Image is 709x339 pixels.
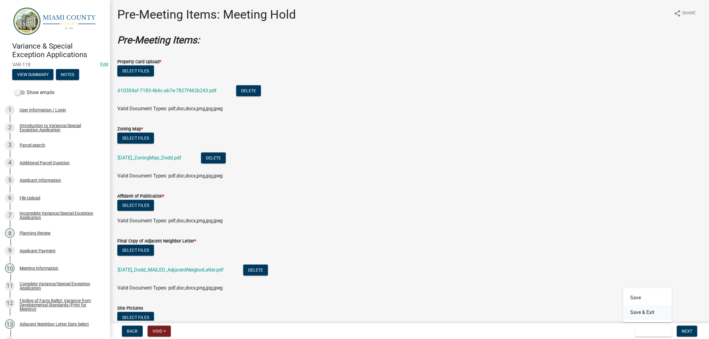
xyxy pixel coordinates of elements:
[682,10,696,17] span: Share
[117,60,161,64] label: Property Card Upload
[5,105,15,115] div: 1
[117,306,143,311] label: Site Pictures
[5,140,15,150] div: 3
[12,62,98,67] span: VAR-118
[5,319,15,329] div: 13
[117,218,223,224] span: Valid Document Types: pdf,doc,docx,png,jpg,jpeg
[117,127,143,131] label: Zoning Map
[12,69,53,80] button: View Summary
[117,7,296,22] h1: Pre-Meeting Items: Meeting Hold
[122,326,143,337] button: Back
[20,249,56,253] div: Applicant Payment
[236,85,261,96] button: Delete
[5,158,15,168] div: 4
[20,108,66,112] div: User Information / Login
[635,326,672,337] button: Save & Exit
[118,88,217,93] a: 610304af-7183-4b6c-ab7e-7827f462b243.pdf
[623,290,672,305] button: Save
[127,329,138,334] span: Back
[118,267,224,273] a: [DATE]_Dodd_MAILED_AdjacentNeigborLetter.pdf
[201,155,226,161] wm-modal-confirm: Delete Document
[201,152,226,163] button: Delete
[20,123,100,132] div: Introduction to Variance/Special Exception Application
[117,194,164,199] label: Affidavit of Publication
[674,10,681,17] i: share
[117,133,154,144] button: Select files
[117,34,200,46] strong: Pre-Meeting Items:
[15,89,54,96] label: Show emails
[117,245,154,256] button: Select files
[12,72,53,77] wm-modal-confirm: Summary
[20,231,51,235] div: Planning Review
[5,246,15,256] div: 9
[20,161,70,165] div: Additional Parcel Question
[56,72,79,77] wm-modal-confirm: Notes
[117,65,154,76] button: Select files
[5,193,15,203] div: 6
[20,322,89,326] div: Adjacent Neighbor Letter Date Select
[117,285,223,291] span: Valid Document Types: pdf,doc,docx,png,jpg,jpeg
[100,62,108,67] wm-modal-confirm: Edit Application Number
[677,326,697,337] button: Next
[20,196,40,200] div: File Upload
[5,210,15,220] div: 7
[623,288,672,322] div: Save & Exit
[243,264,268,275] button: Delete
[20,282,100,290] div: Complete Variance/Special Exception Application
[5,263,15,273] div: 10
[243,268,268,273] wm-modal-confirm: Delete Document
[669,7,700,19] button: shareShare
[5,281,15,291] div: 11
[5,123,15,133] div: 2
[152,329,162,334] span: Void
[148,326,171,337] button: Void
[12,42,105,60] h4: Variance & Special Exception Applications
[682,329,692,334] span: Next
[117,173,223,179] span: Valid Document Types: pdf,doc,docx,png,jpg,jpeg
[12,6,100,35] img: Miami County, Indiana
[117,106,223,111] span: Valid Document Types: pdf,doc,docx,png,jpg,jpeg
[118,155,181,161] a: [DATE]_ZoningMap_Dodd.pdf
[117,200,154,211] button: Select files
[117,312,154,323] button: Select files
[623,305,672,320] button: Save & Exit
[20,211,100,220] div: Incomplete Variance/Special Exception Application
[236,88,261,94] wm-modal-confirm: Delete Document
[117,239,196,243] label: Final Copy of Adjacent Neighbor Letter
[20,178,61,182] div: Applicant Information
[5,228,15,238] div: 8
[5,175,15,185] div: 5
[5,298,15,308] div: 12
[20,298,100,311] div: Finding of Facts Ballot: Variance from Developmental Standards (Print for Meeting)
[100,62,108,67] a: Edit
[640,329,663,334] span: Save & Exit
[20,143,45,147] div: Parcel search
[20,266,58,270] div: Meeting Information
[56,69,79,80] button: Notes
